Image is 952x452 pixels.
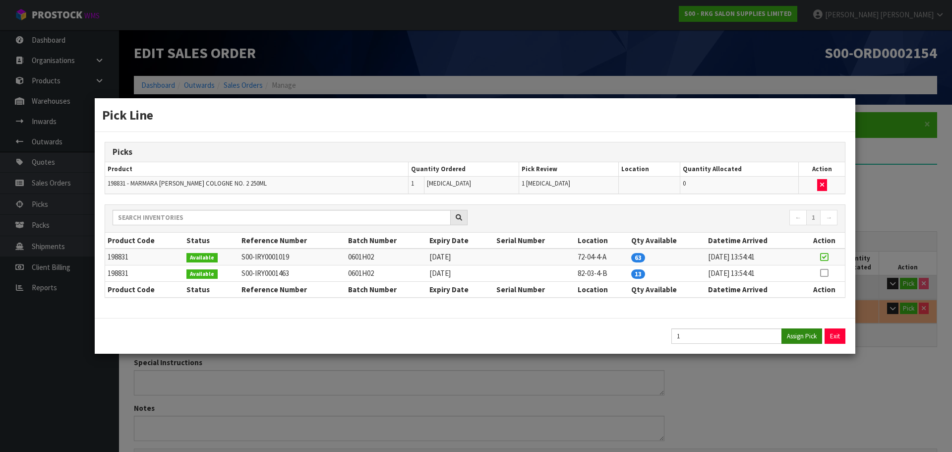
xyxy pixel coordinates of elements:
span: 198831 - MARMARA [PERSON_NAME] COLOGNE NO. 2 250ML [108,179,267,188]
td: 0601H02 [346,249,427,265]
span: 13 [631,269,645,279]
th: Reference Number [239,233,346,249]
th: Batch Number [346,233,427,249]
span: Available [186,269,218,279]
button: Exit [825,328,845,344]
td: 72-04-4-A [575,249,629,265]
nav: Page navigation [482,210,837,227]
a: → [820,210,837,226]
th: Datetime Arrived [706,281,803,297]
td: 198831 [105,249,184,265]
th: Product [105,162,408,177]
td: S00-IRY0001019 [239,249,346,265]
span: [DATE] [429,252,451,261]
th: Action [803,281,845,297]
th: Expiry Date [427,281,494,297]
th: Location [619,162,680,177]
th: Pick Review [519,162,619,177]
td: 0601H02 [346,265,427,281]
th: Serial Number [494,281,575,297]
span: Available [186,253,218,263]
th: Expiry Date [427,233,494,249]
th: Qty Available [629,281,706,297]
th: Serial Number [494,233,575,249]
th: Product Code [105,281,184,297]
td: [DATE] 13:54:41 [706,265,803,281]
input: Quantity Picked [671,328,782,344]
span: 0 [683,179,686,188]
span: [MEDICAL_DATA] [427,179,471,188]
button: Assign Pick [781,328,822,344]
th: Action [799,162,845,177]
a: 1 [806,210,821,226]
h3: Pick Line [102,106,848,124]
th: Batch Number [346,281,427,297]
td: [DATE] 13:54:41 [706,249,803,265]
th: Status [184,233,238,249]
th: Quantity Allocated [680,162,799,177]
th: Location [575,233,629,249]
td: S00-IRY0001463 [239,265,346,281]
span: [DATE] [429,268,451,278]
td: 198831 [105,265,184,281]
th: Qty Available [629,233,706,249]
th: Product Code [105,233,184,249]
th: Quantity Ordered [408,162,519,177]
th: Location [575,281,629,297]
input: Search inventories [113,210,451,225]
td: 82-03-4-B [575,265,629,281]
th: Status [184,281,238,297]
th: Datetime Arrived [706,233,803,249]
h3: Picks [113,147,837,157]
a: ← [789,210,807,226]
span: 1 [MEDICAL_DATA] [522,179,570,188]
span: 63 [631,253,645,262]
span: 1 [411,179,414,188]
th: Action [803,233,845,249]
th: Reference Number [239,281,346,297]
